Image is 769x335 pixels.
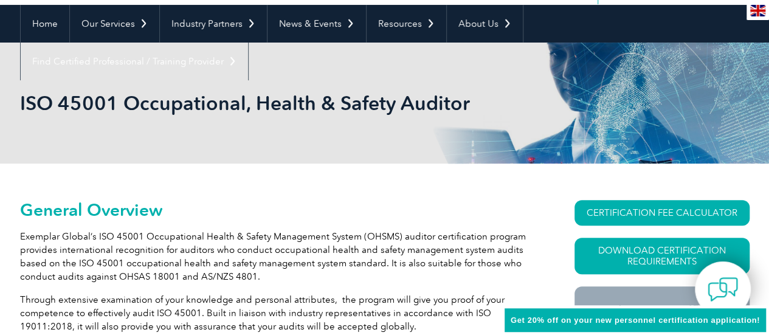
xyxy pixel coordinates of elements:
[593,303,731,318] h3: Ready to get certified?
[511,316,760,325] span: Get 20% off on your new personnel certification application!
[21,43,248,80] a: Find Certified Professional / Training Provider
[750,5,765,16] img: en
[267,5,366,43] a: News & Events
[574,238,750,274] a: Download Certification Requirements
[20,91,487,115] h1: ISO 45001 Occupational, Health & Safety Auditor
[708,274,738,305] img: contact-chat.png
[21,5,69,43] a: Home
[574,200,750,226] a: CERTIFICATION FEE CALCULATOR
[367,5,446,43] a: Resources
[20,230,531,283] p: Exemplar Global’s ISO 45001 Occupational Health & Safety Management System (OHSMS) auditor certif...
[70,5,159,43] a: Our Services
[20,293,531,333] p: Through extensive examination of your knowledge and personal attributes, the program will give yo...
[447,5,523,43] a: About Us
[20,200,531,219] h2: General Overview
[160,5,267,43] a: Industry Partners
